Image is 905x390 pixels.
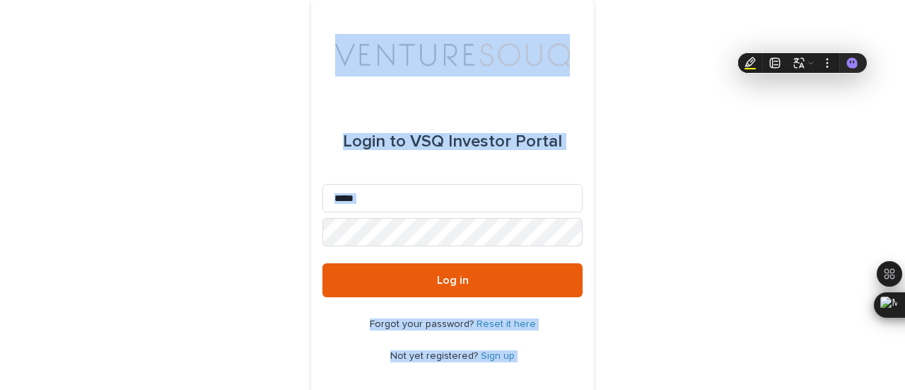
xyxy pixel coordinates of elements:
img: 3elEJekzRomsFYAsX215 [335,34,569,76]
span: Not yet registered? [390,351,481,361]
span: Forgot your password? [370,319,477,329]
span: Login to [343,133,406,150]
span: Log in [437,275,469,286]
div: VSQ Investor Portal [343,122,562,161]
a: Reset it here [477,319,536,329]
button: Log in [322,263,583,297]
a: Sign up [481,351,515,361]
